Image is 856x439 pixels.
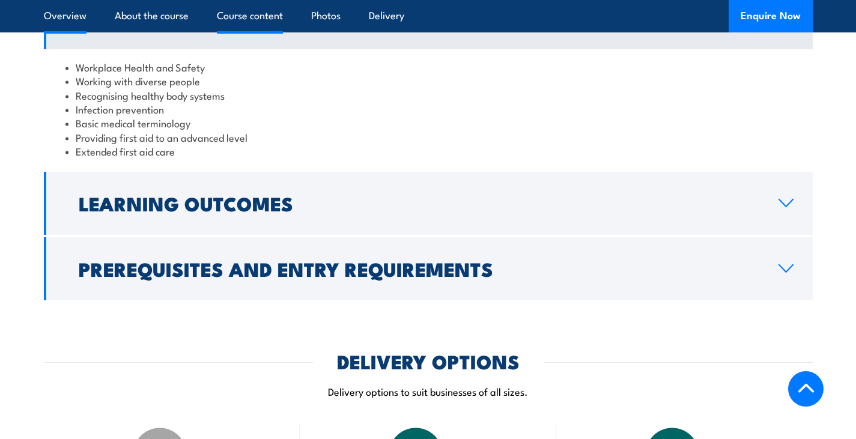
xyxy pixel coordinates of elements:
li: Basic medical terminology [65,116,791,130]
h2: Prerequisites and Entry Requirements [79,260,759,277]
li: Working with diverse people [65,74,791,88]
a: Prerequisites and Entry Requirements [44,237,813,300]
li: Providing first aid to an advanced level [65,130,791,144]
h2: DELIVERY OPTIONS [337,353,520,369]
a: Learning Outcomes [44,172,813,235]
li: Recognising healthy body systems [65,88,791,102]
li: Workplace Health and Safety [65,60,791,74]
li: Infection prevention [65,102,791,116]
h2: Learning Outcomes [79,195,759,211]
li: Extended first aid care [65,144,791,158]
p: Delivery options to suit businesses of all sizes. [44,384,813,398]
